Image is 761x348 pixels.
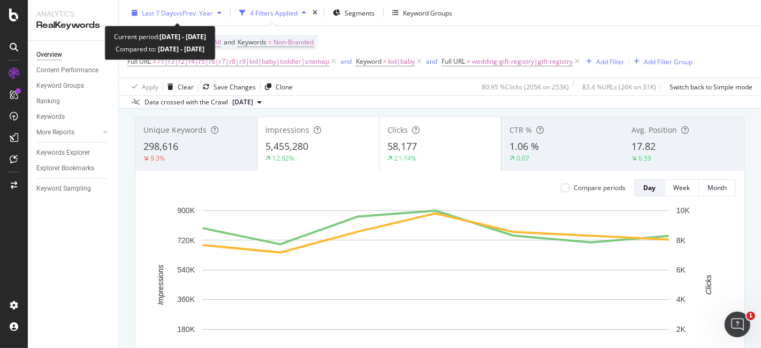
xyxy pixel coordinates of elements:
[582,82,656,91] div: 83.4 % URLs ( 26K on 31K )
[669,82,752,91] div: Switch back to Simple mode
[340,57,352,66] div: and
[36,111,65,123] div: Keywords
[676,325,686,334] text: 2K
[265,140,308,153] span: 5,455,280
[36,80,84,92] div: Keyword Groups
[177,325,195,334] text: 180K
[158,54,329,69] span: r1|r3|r2|r4|r5|r6|r7|r8|r9|kid|baby|toddler|sitemap
[644,57,692,66] div: Add Filter Group
[631,125,677,135] span: Avg. Position
[159,32,207,41] b: [DATE] - [DATE]
[340,56,352,66] button: and
[704,275,713,294] text: Clicks
[127,4,226,21] button: Last 7 DaysvsPrev. Year
[665,179,699,196] button: Week
[426,56,437,66] button: and
[36,183,111,194] a: Keyword Sampling
[273,35,314,50] span: Non-Branded
[638,154,651,163] div: 6.59
[232,97,253,107] span: 2025 Sep. 24th
[144,97,228,107] div: Data crossed with the Crawl
[725,312,750,337] iframe: Intercom live chat
[114,31,207,43] div: Current period:
[214,35,221,50] span: All
[143,140,178,153] span: 298,616
[634,179,665,196] button: Day
[631,140,656,153] span: 17.82
[36,163,111,174] a: Explorer Bookmarks
[747,312,755,320] span: 1
[629,55,692,68] button: Add Filter Group
[142,82,158,91] div: Apply
[596,57,625,66] div: Add Filter
[676,296,686,304] text: 4K
[509,125,532,135] span: CTR %
[345,8,375,17] span: Segments
[387,125,408,135] span: Clicks
[36,147,111,158] a: Keywords Explorer
[36,163,94,174] div: Explorer Bookmarks
[676,206,690,215] text: 10K
[699,179,736,196] button: Month
[673,183,690,192] div: Week
[388,54,415,69] span: kid|baby
[665,78,752,95] button: Switch back to Simple mode
[509,140,539,153] span: 1.06 %
[36,9,110,19] div: Analytics
[36,96,111,107] a: Ranking
[482,82,569,91] div: 80.95 % Clicks ( 205K on 253K )
[214,82,256,91] div: Save Changes
[36,49,62,60] div: Overview
[36,65,111,76] a: Content Performance
[238,37,267,47] span: Keywords
[268,37,272,47] span: =
[36,183,91,194] div: Keyword Sampling
[235,4,310,21] button: 4 Filters Applied
[36,19,110,32] div: RealKeywords
[177,206,195,215] text: 900K
[176,8,213,17] span: vs Prev. Year
[36,147,90,158] div: Keywords Explorer
[177,296,195,304] text: 360K
[707,183,727,192] div: Month
[582,55,625,68] button: Add Filter
[356,57,382,66] span: Keyword
[142,8,176,17] span: Last 7 Days
[250,8,298,17] div: 4 Filters Applied
[272,154,294,163] div: 12.92%
[403,8,452,17] div: Keyword Groups
[143,125,207,135] span: Unique Keywords
[467,57,470,66] span: ≠
[265,125,309,135] span: Impressions
[676,266,686,274] text: 6K
[36,80,111,92] a: Keyword Groups
[150,154,165,163] div: 9.3%
[224,37,235,47] span: and
[472,54,573,69] span: wedding-gift-registry|gift-registry
[383,57,387,66] span: ≠
[276,82,293,91] div: Clone
[643,183,656,192] div: Day
[387,140,417,153] span: 58,177
[156,44,205,54] b: [DATE] - [DATE]
[116,43,205,55] div: Compared to:
[178,82,194,91] div: Clear
[36,111,111,123] a: Keywords
[574,183,626,192] div: Compare periods
[36,127,100,138] a: More Reports
[388,4,456,21] button: Keyword Groups
[177,266,195,274] text: 540K
[36,65,98,76] div: Content Performance
[156,264,165,305] text: Impressions
[36,96,60,107] div: Ranking
[199,78,256,95] button: Save Changes
[127,78,158,95] button: Apply
[36,127,74,138] div: More Reports
[676,236,686,245] text: 8K
[36,49,111,60] a: Overview
[394,154,416,163] div: 21.74%
[442,57,465,66] span: Full URL
[228,96,266,109] button: [DATE]
[516,154,529,163] div: 0.07
[426,57,437,66] div: and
